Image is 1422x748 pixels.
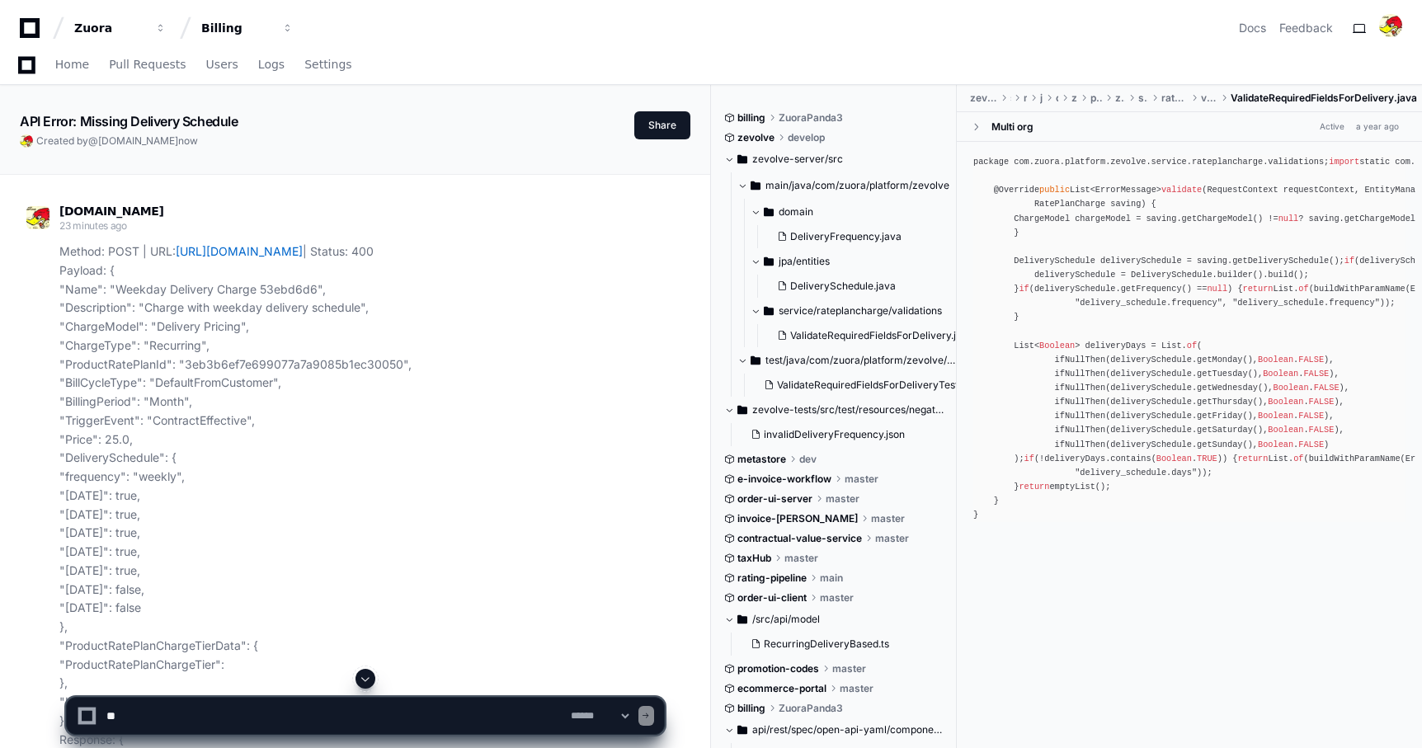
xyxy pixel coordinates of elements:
[1019,482,1049,492] span: return
[737,347,958,374] button: test/java/com/zuora/platform/zevolve/service/rateplancharge/validations
[765,354,958,367] span: test/java/com/zuora/platform/zevolve/service/rateplancharge/validations
[1024,92,1027,105] span: main
[737,111,765,125] span: billing
[1268,397,1303,407] span: Boolean
[737,492,812,506] span: order-ui-server
[770,275,961,298] button: DeliverySchedule.java
[634,111,690,139] button: Share
[973,155,1406,522] div: package com.zuora.platform.zevolve.service.rateplancharge.validations; static com.zuora.platform....
[176,244,303,258] a: [URL][DOMAIN_NAME]
[751,176,760,195] svg: Directory
[1039,185,1070,195] span: public
[737,172,958,199] button: main/java/com/zuora/platform/zevolve
[1258,440,1293,449] span: Boolean
[1298,440,1324,449] span: FALSE
[744,423,935,446] button: invalidDeliveryFrequency.json
[1379,14,1402,37] img: ACg8ocLwztuLJxrHkr9iY0Ic-AtzWKwM6mvae_wx5ox_QR5n7skIXp8=s96-c
[1279,20,1333,36] button: Feedback
[206,46,238,84] a: Users
[770,225,961,248] button: DeliveryFrequency.java
[1309,397,1335,407] span: FALSE
[1239,20,1266,36] a: Docs
[1298,355,1324,365] span: FALSE
[1138,92,1147,105] span: service
[779,255,830,268] span: jpa/entities
[790,280,896,293] span: DeliverySchedule.java
[1024,454,1034,463] span: if
[1039,341,1075,350] span: Boolean
[1237,454,1268,463] span: return
[764,202,774,222] svg: Directory
[1019,284,1029,294] span: if
[737,453,786,466] span: metastore
[777,379,981,392] span: ValidateRequiredFieldsForDeliveryTest.java
[201,20,272,36] div: Billing
[1278,214,1299,223] span: null
[1263,369,1298,379] span: Boolean
[1156,454,1192,463] span: Boolean
[88,134,98,147] span: @
[1315,119,1349,134] span: Active
[871,512,905,525] span: master
[1090,92,1102,105] span: platform
[724,146,944,172] button: zevolve-server/src
[765,179,949,192] span: main/java/com/zuora/platform/zevolve
[779,304,942,318] span: service/rateplancharge/validations
[737,572,807,585] span: rating-pipeline
[1197,454,1217,463] span: TRUE
[1056,92,1058,105] span: com
[770,324,973,347] button: ValidateRequiredFieldsForDelivery.java
[764,428,905,441] span: invalidDeliveryFrequency.json
[36,134,198,148] span: Created by
[1161,185,1202,195] span: validate
[737,552,771,565] span: taxHub
[832,662,866,675] span: master
[109,59,186,69] span: Pull Requests
[55,46,89,84] a: Home
[751,199,971,225] button: domain
[304,59,351,69] span: Settings
[1268,425,1303,435] span: Boolean
[737,609,747,629] svg: Directory
[258,46,285,84] a: Logs
[1314,383,1340,393] span: FALSE
[1207,284,1227,294] span: null
[826,492,859,506] span: master
[724,397,944,423] button: zevolve-tests/src/test/resources/negativetestscenarios_prpc
[875,532,909,545] span: master
[1231,92,1417,105] span: ValidateRequiredFieldsForDelivery.java
[1187,341,1197,350] span: of
[752,613,820,626] span: /src/api/model
[20,113,238,129] app-text-character-animate: API Error: Missing Delivery Schedule
[724,606,944,633] button: /src/api/model
[1298,411,1324,421] span: FALSE
[59,219,127,232] span: 23 minutes ago
[737,591,807,605] span: order-ui-client
[757,374,961,397] button: ValidateRequiredFieldsForDeliveryTest.java
[20,134,33,148] img: ACg8ocLwztuLJxrHkr9iY0Ic-AtzWKwM6mvae_wx5ox_QR5n7skIXp8=s96-c
[55,59,89,69] span: Home
[764,301,774,321] svg: Directory
[1071,92,1077,105] span: zuora
[737,532,862,545] span: contractual-value-service
[178,134,198,147] span: now
[258,59,285,69] span: Logs
[737,131,775,144] span: zevolve
[109,46,186,84] a: Pull Requests
[1344,256,1354,266] span: if
[1356,120,1399,133] div: a year ago
[737,512,858,525] span: invoice-[PERSON_NAME]
[779,205,813,219] span: domain
[845,473,878,486] span: master
[751,298,971,324] button: service/rateplancharge/validations
[752,153,843,166] span: zevolve-server/src
[764,252,774,271] svg: Directory
[1201,92,1217,105] span: validations
[737,662,819,675] span: promotion-codes
[737,473,831,486] span: e-invoice-workflow
[59,205,164,218] span: [DOMAIN_NAME]
[788,131,825,144] span: develop
[820,572,843,585] span: main
[764,637,889,651] span: RecurringDeliveryBased.ts
[737,149,747,169] svg: Directory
